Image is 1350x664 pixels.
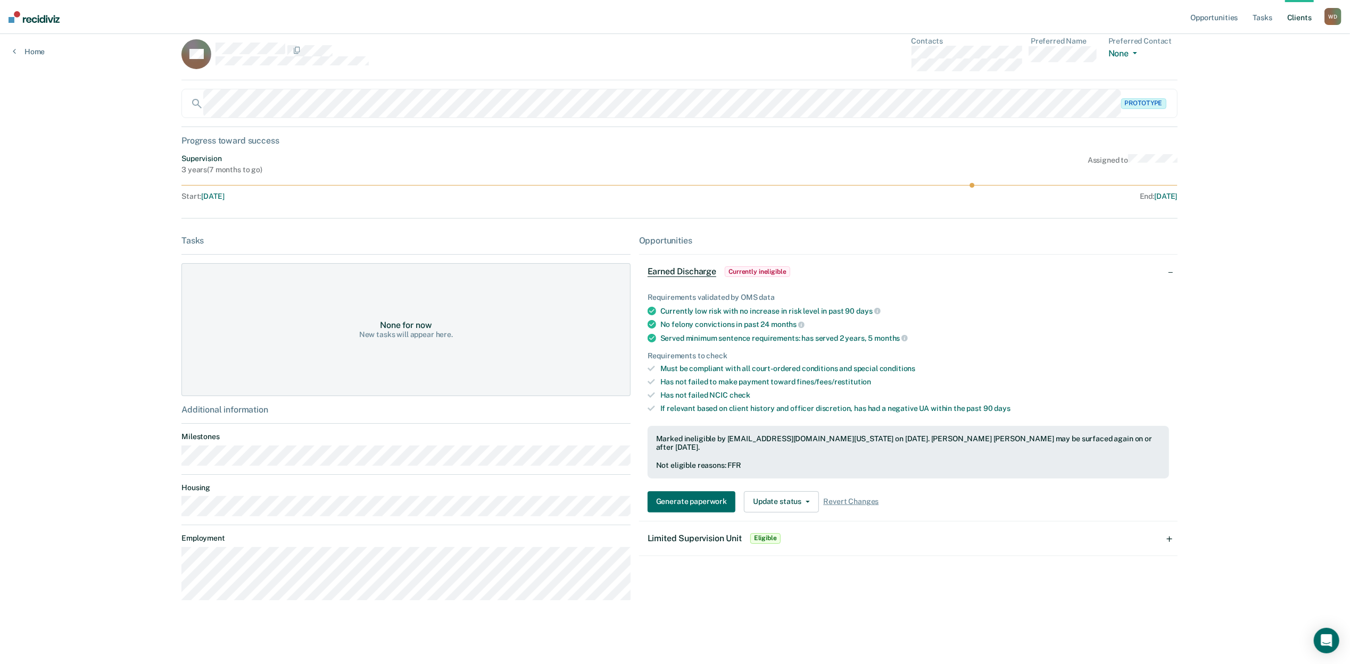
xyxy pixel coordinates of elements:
div: If relevant based on client history and officer discretion, has had a negative UA within the past 90 [660,404,1169,413]
dt: Preferred Contact [1108,37,1178,46]
div: Has not failed NCIC [660,391,1169,400]
div: Limited Supervision UnitEligible [639,522,1178,556]
span: Eligible [750,533,781,544]
div: Earned DischargeCurrently ineligible [639,255,1178,289]
button: WD [1324,8,1341,25]
dt: Milestones [181,432,631,441]
div: Start : [181,192,680,201]
img: Recidiviz [9,11,60,23]
div: Not eligible reasons: FFR [656,461,1161,470]
div: 3 years ( 7 months to go ) [181,165,262,174]
div: Requirements to check [648,351,1169,360]
button: Update status [744,491,819,512]
div: Served minimum sentence requirements: has served 2 years, 5 [660,333,1169,343]
div: None for now [380,320,432,330]
span: conditions [880,364,916,373]
div: End : [684,192,1178,201]
div: Supervision [181,154,262,163]
a: Home [13,47,45,56]
div: W D [1324,8,1341,25]
button: Generate paperwork [648,491,735,512]
a: Generate paperwork [648,491,740,512]
div: Has not failed to make payment toward [660,377,1169,386]
div: Must be compliant with all court-ordered conditions and special [660,364,1169,373]
span: months [874,334,908,342]
div: Progress toward success [181,136,1177,146]
div: Marked ineligible by [EMAIL_ADDRESS][DOMAIN_NAME][US_STATE] on [DATE]. [PERSON_NAME] [PERSON_NAME... [656,434,1161,452]
span: Revert Changes [823,497,879,506]
div: Assigned to [1088,154,1178,174]
dt: Employment [181,534,631,543]
dt: Preferred Name [1031,37,1100,46]
dt: Housing [181,483,631,492]
span: fines/fees/restitution [797,377,871,386]
span: check [730,391,750,399]
div: Tasks [181,236,631,246]
div: Additional information [181,405,631,415]
span: months [771,320,805,329]
div: Open Intercom Messenger [1314,628,1339,653]
dt: Contacts [912,37,1023,46]
button: None [1108,48,1141,61]
span: Earned Discharge [648,266,716,277]
div: Opportunities [639,236,1178,246]
div: New tasks will appear here. [359,330,453,339]
div: Requirements validated by OMS data [648,293,1169,302]
span: Currently ineligible [725,266,790,277]
span: Limited Supervision Unit [648,533,742,543]
span: days [856,307,880,315]
span: [DATE] [201,192,224,200]
span: [DATE] [1154,192,1177,200]
span: days [995,404,1011,413]
div: Currently low risk with no increase in risk level in past 90 [660,306,1169,316]
div: No felony convictions in past 24 [660,320,1169,329]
